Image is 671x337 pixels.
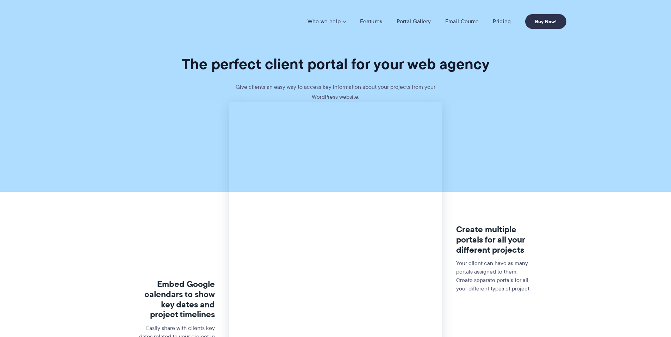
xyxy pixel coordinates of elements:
[307,18,346,25] a: Who we help
[445,18,479,25] a: Email Course
[456,225,533,255] h3: Create multiple portals for all your different projects
[493,18,511,25] a: Pricing
[138,279,215,320] h3: Embed Google calendars to show key dates and project timelines
[230,82,441,102] p: Give clients an easy way to access key information about your projects from your WordPress website.
[360,18,382,25] a: Features
[456,259,533,293] p: Your client can have as many portals assigned to them. Create separate portals for all your diffe...
[525,14,566,29] a: Buy Now!
[397,18,431,25] a: Portal Gallery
